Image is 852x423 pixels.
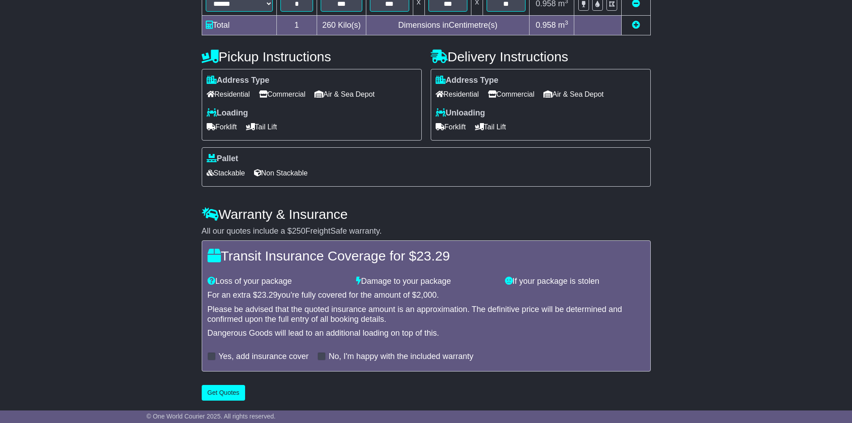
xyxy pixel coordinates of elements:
[207,76,270,85] label: Address Type
[202,226,651,236] div: All our quotes include a $ FreightSafe warranty.
[500,277,649,286] div: If your package is stolen
[416,291,437,299] span: 2,000
[276,15,317,35] td: 1
[317,15,366,35] td: Kilo(s)
[352,277,500,286] div: Damage to your package
[565,19,568,26] sup: 3
[436,87,479,101] span: Residential
[488,87,534,101] span: Commercial
[366,15,530,35] td: Dimensions in Centimetre(s)
[292,226,305,235] span: 250
[147,413,276,420] span: © One World Courier 2025. All rights reserved.
[632,21,640,30] a: Add new item
[246,120,277,134] span: Tail Lift
[259,87,305,101] span: Commercial
[431,49,651,64] h4: Delivery Instructions
[314,87,375,101] span: Air & Sea Depot
[208,291,645,300] div: For an extra $ you're fully covered for the amount of $ .
[207,154,238,164] label: Pallet
[208,248,645,263] h4: Transit Insurance Coverage for $
[329,352,474,362] label: No, I'm happy with the included warranty
[436,76,499,85] label: Address Type
[436,108,485,118] label: Unloading
[202,49,422,64] h4: Pickup Instructions
[258,291,278,299] span: 23.29
[207,120,237,134] span: Forklift
[208,305,645,324] div: Please be advised that the quoted insurance amount is an approximation. The definitive price will...
[536,21,556,30] span: 0.958
[322,21,336,30] span: 260
[207,166,245,180] span: Stackable
[202,207,651,222] h4: Warranty & Insurance
[207,87,250,101] span: Residential
[219,352,309,362] label: Yes, add insurance cover
[543,87,604,101] span: Air & Sea Depot
[202,385,246,401] button: Get Quotes
[416,248,450,263] span: 23.29
[202,15,276,35] td: Total
[475,120,506,134] span: Tail Lift
[207,108,248,118] label: Loading
[208,329,645,338] div: Dangerous Goods will lead to an additional loading on top of this.
[436,120,466,134] span: Forklift
[203,277,352,286] div: Loss of your package
[254,166,308,180] span: Non Stackable
[558,21,568,30] span: m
